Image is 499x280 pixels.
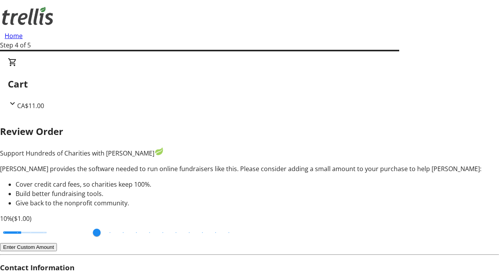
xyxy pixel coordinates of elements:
h2: Cart [8,77,491,91]
span: CA$11.00 [17,101,44,110]
li: Build better fundraising tools. [16,189,499,198]
div: CartCA$11.00 [8,58,491,110]
li: Cover credit card fees, so charities keep 100%. [16,180,499,189]
li: Give back to the nonprofit community. [16,198,499,208]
